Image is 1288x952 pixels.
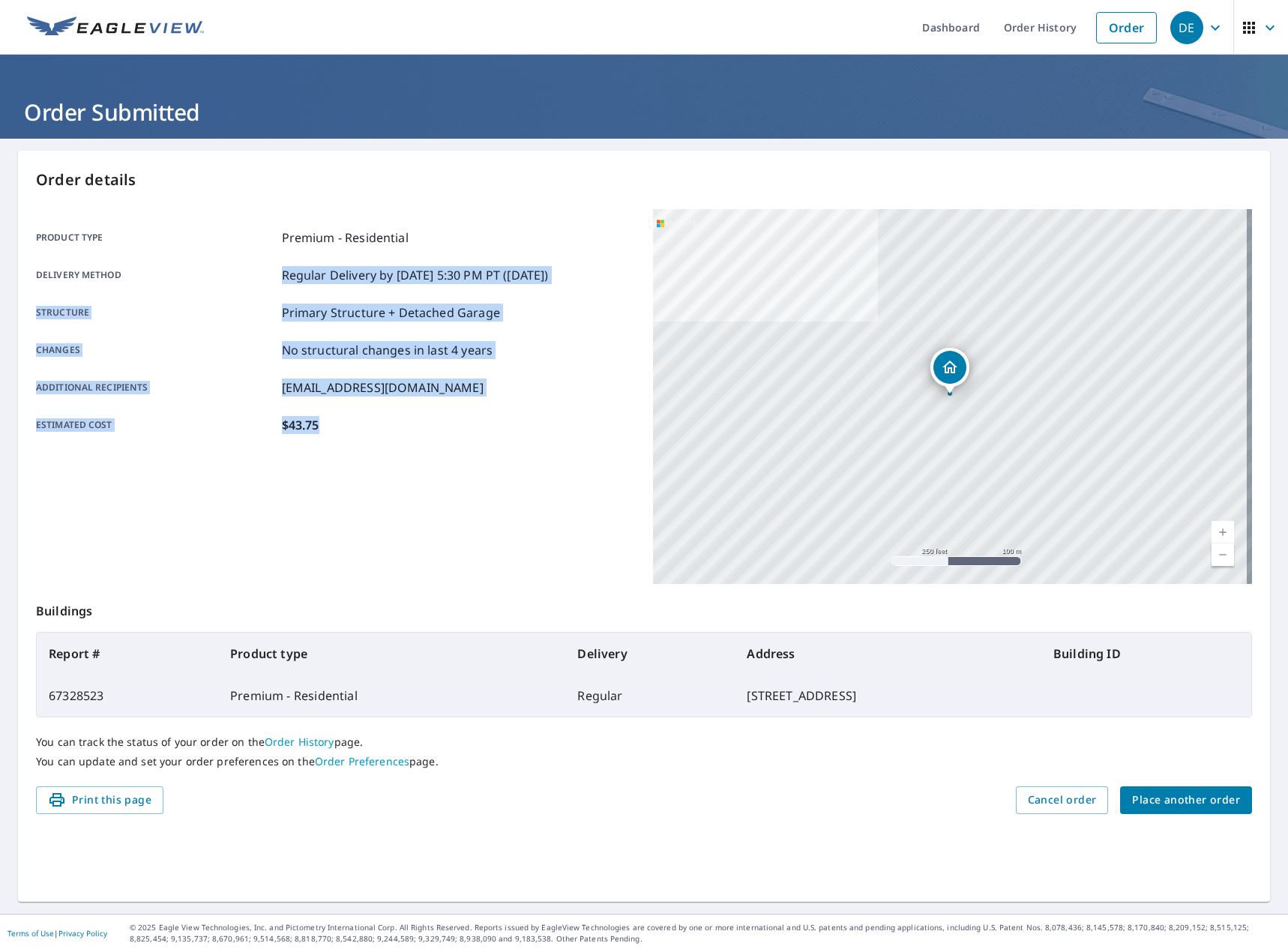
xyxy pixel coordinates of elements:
[37,633,218,675] th: Report #
[48,791,151,810] span: Print this page
[36,341,276,359] p: Changes
[735,633,1041,675] th: Address
[282,266,549,284] p: Regular Delivery by [DATE] 5:30 PM PT ([DATE])
[1120,786,1252,814] button: Place another order
[1096,12,1157,43] a: Order
[36,416,276,434] p: Estimated cost
[1132,791,1240,810] span: Place another order
[7,928,54,939] a: Terms of Use
[36,266,276,284] p: Delivery method
[27,16,204,39] img: EV Logo
[36,379,276,397] p: Additional recipients
[1016,786,1109,814] button: Cancel order
[36,735,1252,749] p: You can track the status of your order on the page.
[565,675,735,717] td: Regular
[1212,543,1234,566] a: Current Level 17, Zoom Out
[282,379,484,397] p: [EMAIL_ADDRESS][DOMAIN_NAME]
[1028,791,1097,810] span: Cancel order
[930,348,969,394] div: Dropped pin, building 1, Residential property, 5015 Rapidan Dr Baton Rouge, LA 70817
[1041,633,1251,675] th: Building ID
[130,922,1281,945] p: © 2025 Eagle View Technologies, Inc. and Pictometry International Corp. All Rights Reserved. Repo...
[218,675,565,717] td: Premium - Residential
[36,584,1252,632] p: Buildings
[36,229,276,247] p: Product type
[282,341,493,359] p: No structural changes in last 4 years
[36,169,1252,191] p: Order details
[58,928,107,939] a: Privacy Policy
[265,735,334,749] a: Order History
[36,755,1252,768] p: You can update and set your order preferences on the page.
[315,754,409,768] a: Order Preferences
[36,304,276,322] p: Structure
[36,786,163,814] button: Print this page
[218,633,565,675] th: Product type
[1212,521,1234,543] a: Current Level 17, Zoom In
[565,633,735,675] th: Delivery
[735,675,1041,717] td: [STREET_ADDRESS]
[1170,11,1203,44] div: DE
[7,929,107,938] p: |
[282,229,409,247] p: Premium - Residential
[282,416,319,434] p: $43.75
[282,304,500,322] p: Primary Structure + Detached Garage
[18,97,1270,127] h1: Order Submitted
[37,675,218,717] td: 67328523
